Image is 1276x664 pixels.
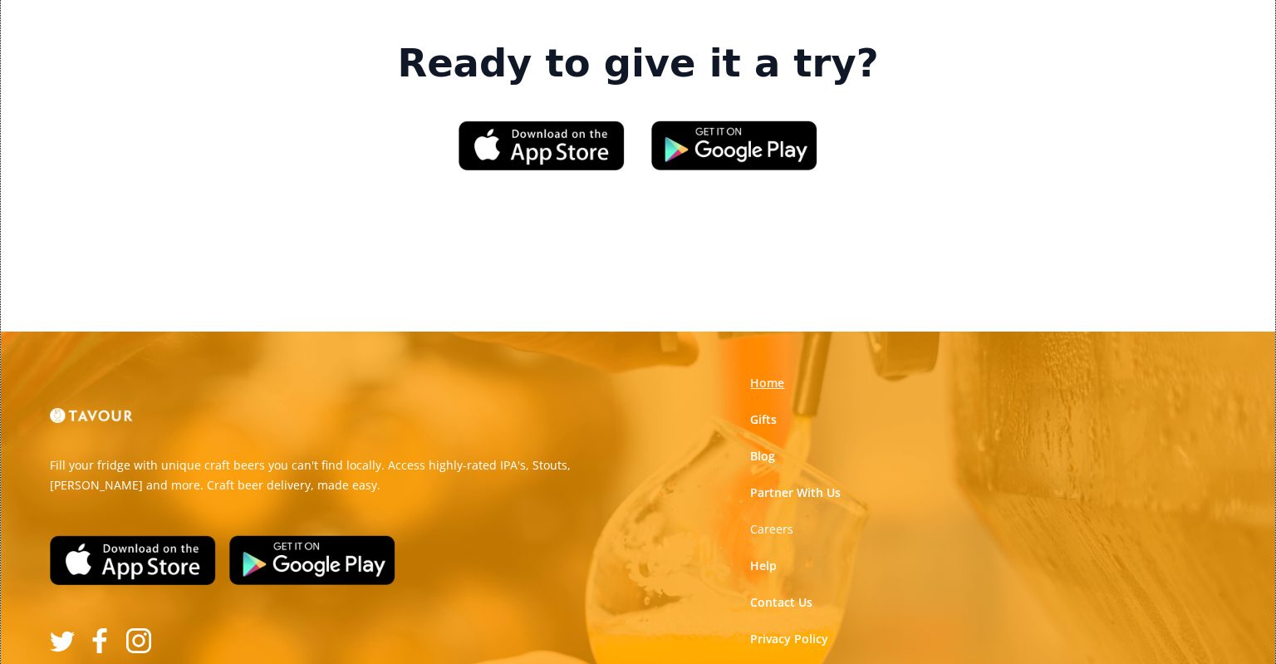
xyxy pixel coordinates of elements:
[750,594,812,611] a: Contact Us
[750,558,777,574] a: Help
[750,411,777,428] a: Gifts
[397,41,878,87] strong: Ready to give it a try?
[750,484,841,501] a: Partner With Us
[750,521,793,538] a: Careers
[750,375,784,391] a: Home
[750,631,828,647] a: Privacy Policy
[750,521,793,537] strong: Careers
[750,448,775,465] a: Blog
[50,455,626,495] p: Fill your fridge with unique craft beers you can't find locally. Access highly-rated IPA's, Stout...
